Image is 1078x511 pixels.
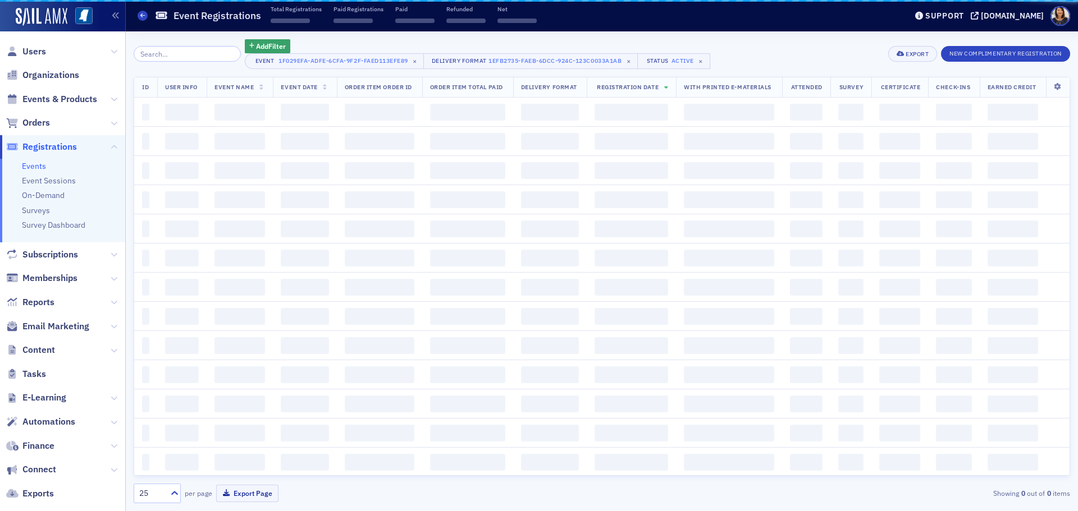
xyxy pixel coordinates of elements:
[75,7,93,25] img: SailAMX
[497,5,537,13] p: Net
[988,395,1038,412] span: ‌
[791,83,823,91] span: Attended
[165,133,199,150] span: ‌
[281,454,328,471] span: ‌
[6,368,46,380] a: Tasks
[345,308,414,325] span: ‌
[165,191,199,208] span: ‌
[214,220,265,237] span: ‌
[142,337,149,354] span: ‌
[214,104,265,121] span: ‌
[684,162,774,179] span: ‌
[925,11,964,21] div: Support
[879,395,920,412] span: ‌
[838,454,864,471] span: ‌
[165,425,199,441] span: ‌
[971,12,1048,20] button: [DOMAIN_NAME]
[165,337,199,354] span: ‌
[22,93,97,105] span: Events & Products
[214,308,265,325] span: ‌
[838,220,864,237] span: ‌
[281,104,328,121] span: ‌
[988,191,1038,208] span: ‌
[281,191,328,208] span: ‌
[790,250,823,266] span: ‌
[142,104,149,121] span: ‌
[684,191,774,208] span: ‌
[430,83,503,91] span: Order Item Total Paid
[595,454,668,471] span: ‌
[838,395,864,412] span: ‌
[790,279,823,296] span: ‌
[6,45,46,58] a: Users
[22,161,46,171] a: Events
[941,48,1070,58] a: New Complimentary Registration
[936,133,971,150] span: ‌
[345,220,414,237] span: ‌
[684,366,774,383] span: ‌
[988,425,1038,441] span: ‌
[888,46,937,62] button: Export
[253,57,277,65] div: Event
[879,250,920,266] span: ‌
[6,320,89,333] a: Email Marketing
[881,83,921,91] span: Certificate
[684,83,771,91] span: With Printed E-Materials
[334,19,373,23] span: ‌
[142,83,149,91] span: ID
[345,133,414,150] span: ‌
[838,104,864,121] span: ‌
[214,366,265,383] span: ‌
[165,104,199,121] span: ‌
[281,337,328,354] span: ‌
[281,279,328,296] span: ‌
[595,337,668,354] span: ‌
[936,83,970,91] span: Check-Ins
[430,220,505,237] span: ‌
[432,57,487,65] div: Delivery Format
[988,366,1038,383] span: ‌
[936,337,971,354] span: ‌
[684,308,774,325] span: ‌
[981,11,1044,21] div: [DOMAIN_NAME]
[214,395,265,412] span: ‌
[696,56,706,66] span: ×
[214,162,265,179] span: ‌
[521,191,579,208] span: ‌
[879,337,920,354] span: ‌
[595,250,668,266] span: ‌
[1019,488,1027,498] strong: 0
[214,133,265,150] span: ‌
[941,46,1070,62] button: New Complimentary Registration
[988,162,1038,179] span: ‌
[22,296,54,309] span: Reports
[595,191,668,208] span: ‌
[595,366,668,383] span: ‌
[879,454,920,471] span: ‌
[446,19,486,23] span: ‌
[6,93,97,105] a: Events & Products
[790,366,823,383] span: ‌
[22,344,55,356] span: Content
[684,337,774,354] span: ‌
[142,395,149,412] span: ‌
[521,337,579,354] span: ‌
[595,133,668,150] span: ‌
[646,57,669,65] div: Status
[595,104,668,121] span: ‌
[838,279,864,296] span: ‌
[256,41,286,51] span: Add Filter
[142,308,149,325] span: ‌
[430,250,505,266] span: ‌
[595,162,668,179] span: ‌
[22,45,46,58] span: Users
[6,416,75,428] a: Automations
[430,337,505,354] span: ‌
[345,83,412,91] span: Order Item Order ID
[521,83,577,91] span: Delivery Format
[790,337,823,354] span: ‌
[214,250,265,266] span: ‌
[22,463,56,476] span: Connect
[22,69,79,81] span: Organizations
[22,440,54,452] span: Finance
